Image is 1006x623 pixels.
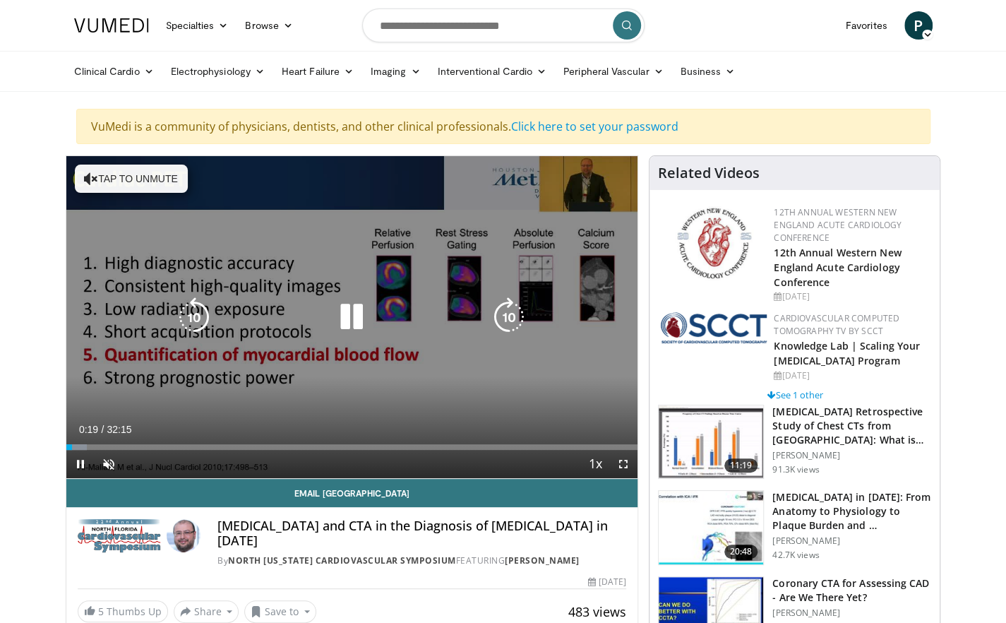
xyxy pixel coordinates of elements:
span: 483 views [568,603,626,620]
a: Knowledge Lab | Scaling Your [MEDICAL_DATA] Program [774,339,920,367]
span: 0:19 [79,424,98,435]
button: Share [174,600,239,623]
video-js: Video Player [66,156,638,479]
span: 5 [98,605,104,618]
span: 20:48 [724,545,758,559]
h3: [MEDICAL_DATA] in [DATE]: From Anatomy to Physiology to Plaque Burden and … [772,490,931,533]
a: Imaging [362,57,429,85]
button: Playback Rate [581,450,609,478]
span: / [102,424,104,435]
h4: [MEDICAL_DATA] and CTA in the Diagnosis of [MEDICAL_DATA] in [DATE] [217,518,626,549]
a: Cardiovascular Computed Tomography TV by SCCT [774,312,899,337]
div: VuMedi is a community of physicians, dentists, and other clinical professionals. [76,109,930,144]
a: See 1 other [767,388,822,401]
a: Email [GEOGRAPHIC_DATA] [66,479,638,507]
a: 11:19 [MEDICAL_DATA] Retrospective Study of Chest CTs from [GEOGRAPHIC_DATA]: What is the Re… [PE... [658,405,931,480]
button: Tap to unmute [75,165,188,193]
p: 42.7K views [772,550,819,561]
a: Electrophysiology [162,57,273,85]
button: Fullscreen [609,450,637,478]
a: Interventional Cardio [429,57,556,85]
div: [DATE] [774,369,928,382]
img: VuMedi Logo [74,18,149,32]
h3: Coronary CTA for Assessing CAD - Are We There Yet? [772,576,931,605]
button: Save to [244,600,316,623]
a: 20:48 [MEDICAL_DATA] in [DATE]: From Anatomy to Physiology to Plaque Burden and … [PERSON_NAME] 4... [658,490,931,565]
a: Clinical Cardio [66,57,162,85]
a: Business [671,57,743,85]
img: 0954f259-7907-4053-a817-32a96463ecc8.png.150x105_q85_autocrop_double_scale_upscale_version-0.2.png [675,206,753,280]
a: Specialties [157,11,237,40]
a: 12th Annual Western New England Acute Cardiology Conference [774,246,901,289]
a: 5 Thumbs Up [78,600,168,622]
h3: [MEDICAL_DATA] Retrospective Study of Chest CTs from [GEOGRAPHIC_DATA]: What is the Re… [772,405,931,447]
p: 91.3K views [772,464,819,475]
a: North [US_STATE] Cardiovascular Symposium [228,554,456,566]
img: 51a70120-4f25-49cc-93a4-67582377e75f.png.150x105_q85_autocrop_double_scale_upscale_version-0.2.png [661,312,767,343]
div: Progress Bar [66,444,638,450]
a: [PERSON_NAME] [505,554,580,566]
div: [DATE] [774,290,928,303]
div: By FEATURING [217,554,626,567]
img: North Florida Cardiovascular Symposium [78,518,162,552]
input: Search topics, interventions [362,8,645,42]
img: c2eb46a3-50d3-446d-a553-a9f8510c7760.150x105_q85_crop-smart_upscale.jpg [659,405,763,479]
a: Browse [236,11,301,40]
a: P [904,11,933,40]
p: [PERSON_NAME] [772,607,931,619]
a: Heart Failure [273,57,362,85]
a: Click here to set your password [511,119,678,134]
p: [PERSON_NAME] [772,535,931,547]
div: [DATE] [588,576,626,588]
button: Unmute [95,450,123,478]
span: 11:19 [724,458,758,473]
a: Favorites [837,11,896,40]
a: Peripheral Vascular [555,57,671,85]
h4: Related Videos [658,165,760,182]
a: 12th Annual Western New England Acute Cardiology Conference [774,206,902,244]
button: Pause [66,450,95,478]
p: [PERSON_NAME] [772,450,931,461]
img: Avatar [167,518,200,552]
img: 823da73b-7a00-425d-bb7f-45c8b03b10c3.150x105_q85_crop-smart_upscale.jpg [659,491,763,564]
span: 32:15 [107,424,131,435]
